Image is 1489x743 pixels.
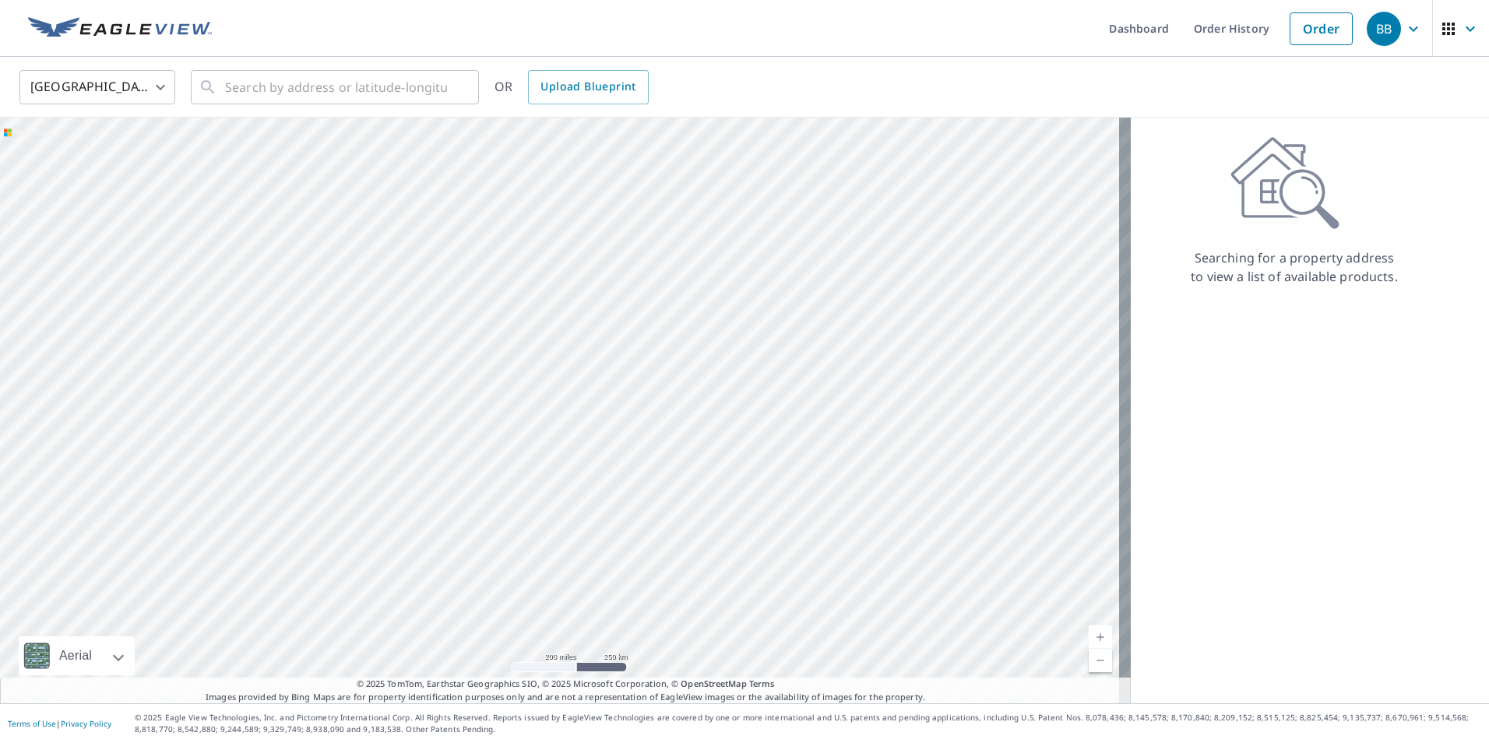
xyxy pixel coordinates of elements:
a: Terms of Use [8,718,56,729]
div: Aerial [55,636,97,675]
img: EV Logo [28,17,212,40]
span: Upload Blueprint [540,77,635,97]
div: [GEOGRAPHIC_DATA] [19,65,175,109]
a: Current Level 5, Zoom Out [1089,649,1112,672]
span: © 2025 TomTom, Earthstar Geographics SIO, © 2025 Microsoft Corporation, © [357,678,775,691]
a: Current Level 5, Zoom In [1089,625,1112,649]
a: Order [1290,12,1353,45]
div: Aerial [19,636,135,675]
div: OR [495,70,649,104]
a: Privacy Policy [61,718,111,729]
a: Upload Blueprint [528,70,648,104]
input: Search by address or latitude-longitude [225,65,447,109]
p: Searching for a property address to view a list of available products. [1190,248,1399,286]
a: Terms [749,678,775,689]
p: © 2025 Eagle View Technologies, Inc. and Pictometry International Corp. All Rights Reserved. Repo... [135,712,1481,735]
p: | [8,719,111,728]
a: OpenStreetMap [681,678,746,689]
div: BB [1367,12,1401,46]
